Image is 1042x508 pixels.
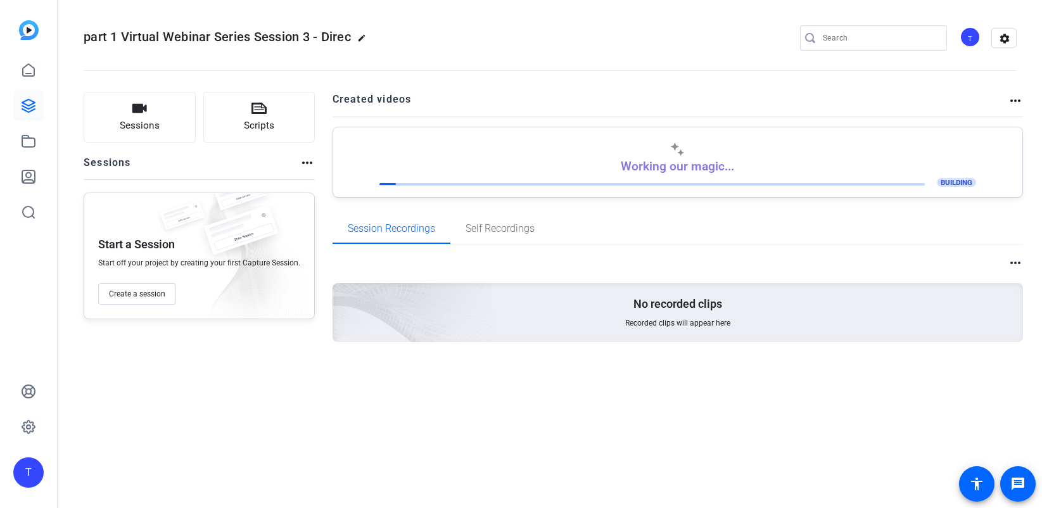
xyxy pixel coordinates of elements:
p: Start a Session [98,237,175,252]
mat-icon: edit [357,34,372,49]
mat-icon: settings [992,29,1017,48]
img: blue-gradient.svg [19,20,39,40]
p: No recorded clips [633,296,722,312]
span: Start off your project by creating your first Capture Session. [98,258,300,268]
span: BUILDING [937,178,976,187]
p: Working our magic... [621,159,734,174]
span: Scripts [244,118,274,133]
span: Recorded clips will appear here [625,318,730,328]
div: T [13,457,44,488]
button: Sessions [84,92,196,143]
img: fake-session.png [193,206,288,269]
h2: Sessions [84,155,131,179]
span: Session Recordings [348,224,435,234]
span: Create a session [109,289,165,299]
ngx-avatar: Training [960,27,982,49]
img: fake-session.png [154,201,211,238]
input: Search [823,30,937,46]
mat-icon: message [1010,476,1026,492]
button: Create a session [98,283,176,305]
mat-icon: more_horiz [1008,255,1023,270]
span: Self Recordings [466,224,535,234]
span: Sessions [120,118,160,133]
span: part 1 Virtual Webinar Series Session 3 - Direc [84,29,351,44]
mat-icon: more_horiz [1008,93,1023,108]
div: T [960,27,981,48]
img: embarkstudio-empty-session.png [191,158,493,433]
button: Scripts [203,92,315,143]
img: embarkstudio-empty-session.png [185,189,308,325]
h2: Created videos [333,92,1008,117]
mat-icon: accessibility [969,476,984,492]
mat-icon: more_horiz [300,155,315,170]
img: fake-session.png [206,174,276,220]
